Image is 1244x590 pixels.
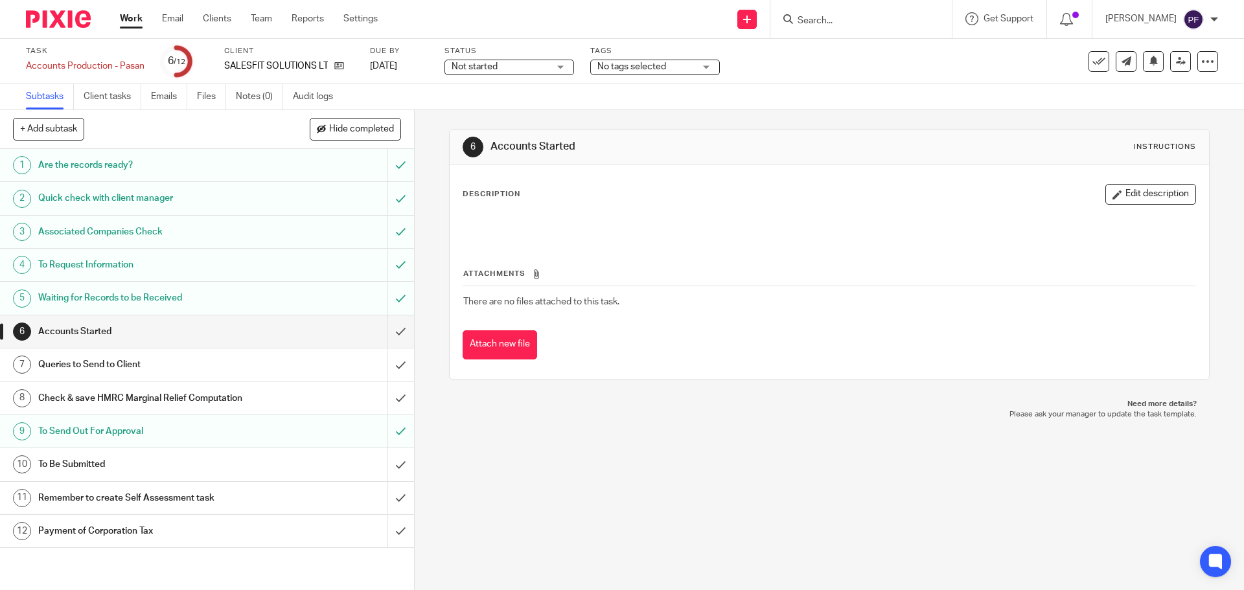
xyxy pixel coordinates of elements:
p: Need more details? [462,399,1196,409]
span: There are no files attached to this task. [463,297,619,306]
div: 3 [13,223,31,241]
a: Email [162,12,183,25]
div: 4 [13,256,31,274]
h1: Payment of Corporation Tax [38,521,262,541]
span: Hide completed [329,124,394,135]
a: Subtasks [26,84,74,109]
h1: To Send Out For Approval [38,422,262,441]
h1: Queries to Send to Client [38,355,262,374]
div: Instructions [1134,142,1196,152]
div: 10 [13,455,31,473]
button: + Add subtask [13,118,84,140]
div: 12 [13,522,31,540]
h1: Waiting for Records to be Received [38,288,262,308]
div: 9 [13,422,31,440]
label: Tags [590,46,720,56]
span: Not started [452,62,498,71]
button: Edit description [1105,184,1196,205]
div: 2 [13,190,31,208]
label: Status [444,46,574,56]
p: SALESFIT SOLUTIONS LTD [224,60,328,73]
img: Pixie [26,10,91,28]
span: No tags selected [597,62,666,71]
a: Emails [151,84,187,109]
h1: Quick check with client manager [38,188,262,208]
h1: Are the records ready? [38,155,262,175]
h1: To Request Information [38,255,262,275]
div: 6 [168,54,185,69]
label: Client [224,46,354,56]
a: Work [120,12,143,25]
button: Hide completed [310,118,401,140]
h1: To Be Submitted [38,455,262,474]
a: Notes (0) [236,84,283,109]
div: 8 [13,389,31,407]
a: Reports [292,12,324,25]
h1: Check & save HMRC Marginal Relief Computation [38,389,262,408]
div: Accounts Production - Pasan [26,60,144,73]
span: Attachments [463,270,525,277]
img: svg%3E [1183,9,1204,30]
span: [DATE] [370,62,397,71]
input: Search [796,16,913,27]
h1: Associated Companies Check [38,222,262,242]
div: 1 [13,156,31,174]
label: Due by [370,46,428,56]
h1: Accounts Started [38,322,262,341]
a: Audit logs [293,84,343,109]
small: /12 [174,58,185,65]
p: [PERSON_NAME] [1105,12,1177,25]
a: Settings [343,12,378,25]
p: Please ask your manager to update the task template. [462,409,1196,420]
a: Team [251,12,272,25]
label: Task [26,46,144,56]
a: Client tasks [84,84,141,109]
div: 11 [13,489,31,507]
h1: Remember to create Self Assessment task [38,488,262,508]
a: Clients [203,12,231,25]
div: 7 [13,356,31,374]
span: Get Support [984,14,1033,23]
div: 6 [463,137,483,157]
a: Files [197,84,226,109]
div: 5 [13,289,31,308]
p: Description [463,189,520,199]
div: 6 [13,323,31,341]
h1: Accounts Started [490,140,857,153]
button: Attach new file [463,330,537,359]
